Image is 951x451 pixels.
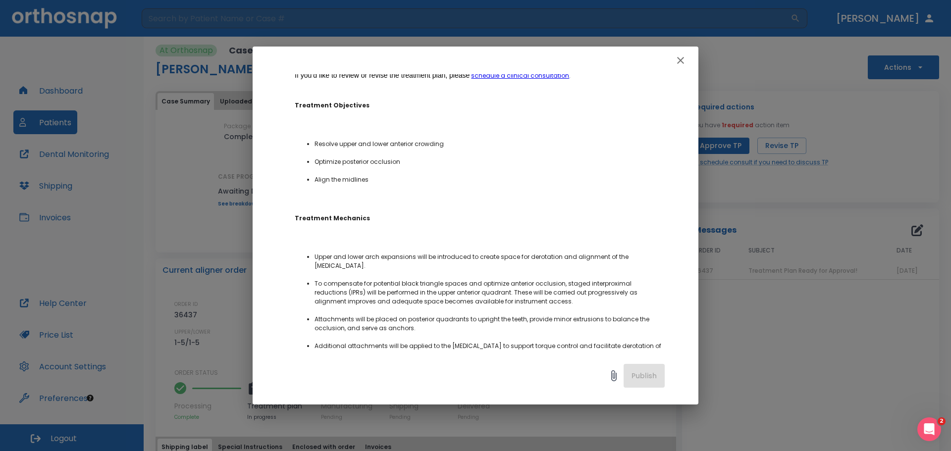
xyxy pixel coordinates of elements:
[295,101,370,109] strong: Treatment Objectives
[315,279,665,306] li: To compensate for potential black triangle spaces and optimize anterior occlusion, staged interpr...
[917,417,941,441] iframe: Intercom live chat
[938,417,946,425] span: 2
[295,214,370,222] strong: Treatment Mechanics
[315,175,665,184] li: Align the midlines
[315,342,665,359] li: Additional attachments will be applied to the [MEDICAL_DATA] to support torque control and facili...
[471,71,569,80] a: schedule a clinical consultation
[315,315,665,333] li: Attachments will be placed on posterior quadrants to upright the teeth, provide minor extrusions ...
[315,252,665,270] li: Upper and lower arch expansions will be introduced to create space for derotation and alignment o...
[295,71,470,79] span: If you’d like to review or revise the treatment plan, please
[315,157,665,166] li: Optimize posterior occlusion
[315,140,665,149] li: Resolve upper and lower anterior crowding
